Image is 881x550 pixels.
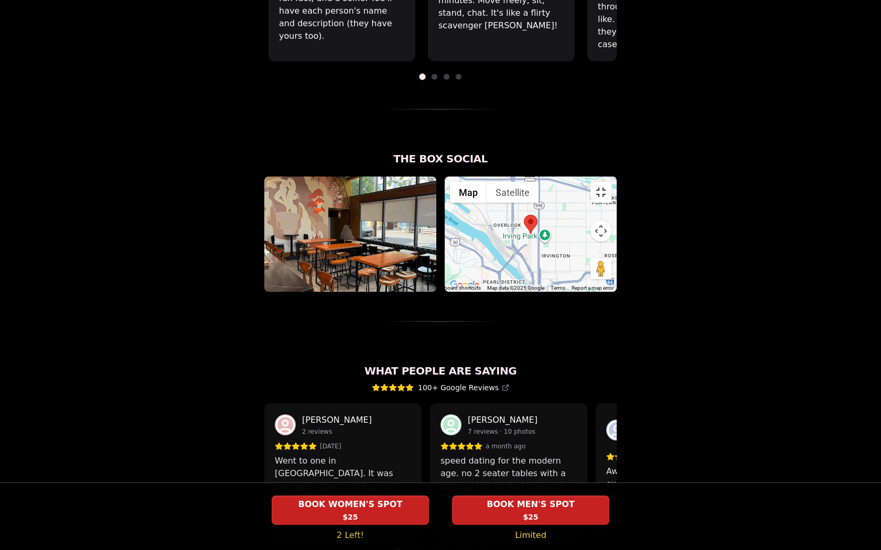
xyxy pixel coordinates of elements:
[590,258,611,279] button: Drag Pegman onto the map to open Street View
[551,285,565,291] a: Terms (opens in new tab)
[418,382,509,393] span: 100+ Google Reviews
[372,382,509,393] a: 100+ Google Reviews
[302,414,372,426] p: [PERSON_NAME]
[487,182,539,203] button: Show satellite imagery
[450,182,487,203] button: Show street map
[452,496,609,525] button: BOOK MEN'S SPOT - Limited
[468,414,538,426] p: [PERSON_NAME]
[264,151,617,166] h2: The Box Social
[487,285,544,291] span: Map data ©2025 Google
[440,455,577,492] p: speed dating for the modern age. no 2 seater tables with a timer at the front of the room. just p...
[468,427,535,436] span: 7 reviews · 10 photos
[320,442,341,450] span: [DATE]
[342,512,358,522] span: $25
[523,512,538,522] span: $25
[272,496,429,525] button: BOOK WOMEN'S SPOT - 2 Left!
[436,284,481,292] button: Keyboard shortcuts
[275,455,411,492] p: Went to one in [GEOGRAPHIC_DATA]. It was very well organized! Easy to join, no need to download a...
[606,465,743,503] p: Awesome speed dating experience! You get 10 minutes per speed date, some questions and a fun fact...
[337,529,364,542] span: 2 Left!
[296,498,405,511] span: BOOK WOMEN'S SPOT
[447,278,482,292] a: Open this area in Google Maps (opens a new window)
[264,177,436,292] img: The Box Social
[447,278,482,292] img: Google
[515,529,546,542] span: Limited
[264,364,617,378] h2: What People Are Saying
[590,221,611,241] button: Map camera controls
[590,182,611,203] button: Toggle fullscreen view
[572,285,614,291] a: Report a map error
[485,498,576,511] span: BOOK MEN'S SPOT
[486,442,525,450] span: a month ago
[302,427,332,436] span: 2 reviews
